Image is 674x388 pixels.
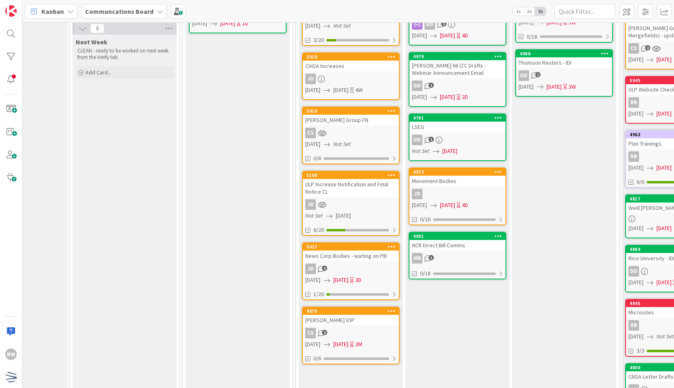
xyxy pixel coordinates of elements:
[462,31,468,40] div: 4D
[303,61,399,71] div: CHOA Increases
[412,189,422,199] div: JD
[313,154,321,163] span: 0/6
[409,19,505,30] div: DD
[305,276,320,284] span: [DATE]
[409,168,506,225] a: 4973Movement BodiesJD[DATE][DATE]4D0/20
[409,233,505,251] div: 4991NCR Direct Bill Comms
[628,266,639,277] div: DD
[628,151,639,162] div: RB
[305,199,316,210] div: JD
[303,315,399,325] div: [PERSON_NAME] IOP
[76,38,107,46] span: Next Week
[322,266,327,271] span: 2
[412,81,422,91] div: DD
[355,340,362,349] div: 2M
[656,278,672,287] span: [DATE]
[313,226,324,234] span: 6/20
[516,70,612,81] div: DD
[303,172,399,197] div: 5108ULP Increase Notification and Final Notice CL
[637,347,644,355] span: 3/3
[656,333,674,340] i: Not Set
[519,83,534,91] span: [DATE]
[306,244,399,250] div: 5027
[355,276,361,284] div: 3D
[413,233,505,239] div: 4991
[656,163,672,172] span: [DATE]
[516,57,612,68] div: Thomson Reuters - IDI
[302,242,400,300] a: 5027News Corp Bodies - waiting on PBJD[DATE][DATE]3D1/20
[409,114,505,122] div: 4781
[409,113,506,161] a: 4781LSEGDDNot Set[DATE]
[535,7,546,15] span: 3x
[220,19,235,28] span: [DATE]
[302,107,400,164] a: 5010[PERSON_NAME] Group FNCS[DATE]Not Set0/6
[409,189,505,199] div: JD
[305,212,323,219] i: Not Set
[409,52,506,107] a: 4970[PERSON_NAME] 66 LTC Drafts - Webinar Announcement EmailDD[DATE][DATE]2D
[524,7,535,15] span: 2x
[628,224,643,233] span: [DATE]
[515,49,613,97] a: 4986Thomson Reuters - IDIDD[DATE][DATE]3W
[409,114,505,132] div: 4781LSEG
[303,307,399,315] div: 4879
[628,97,639,108] div: RB
[303,107,399,115] div: 5010
[513,7,524,15] span: 1x
[5,371,17,383] img: avatar
[412,135,422,145] div: DD
[656,55,672,64] span: [DATE]
[85,69,112,76] span: Add Card...
[409,135,505,145] div: DD
[355,86,363,94] div: 4W
[409,176,505,186] div: Movement Bodies
[322,330,327,335] span: 2
[440,201,455,209] span: [DATE]
[302,307,400,364] a: 4879[PERSON_NAME] IOPCS[DATE][DATE]2M0/6
[303,307,399,325] div: 4879[PERSON_NAME] IOP
[409,81,505,91] div: DD
[628,332,643,341] span: [DATE]
[628,109,643,118] span: [DATE]
[441,21,446,26] span: 1
[637,178,644,186] span: 6/6
[90,24,104,33] span: 0
[645,45,650,50] span: 2
[303,53,399,61] div: 5018
[520,51,612,57] div: 4986
[302,171,400,236] a: 5108ULP Increase Notification and Final Notice CLJDNot Set[DATE]6/20
[409,232,506,279] a: 4991NCR Direct Bill CommsMB0/18
[303,128,399,138] div: CS
[303,179,399,197] div: ULP Increase Notification and Final Notice CL
[409,240,505,251] div: NCR Direct Bill Comms
[303,251,399,261] div: News Corp Bodies - waiting on PB
[409,253,505,264] div: MB
[628,55,643,64] span: [DATE]
[429,137,434,142] span: 1
[303,172,399,179] div: 5108
[412,147,429,155] i: Not Set
[628,163,643,172] span: [DATE]
[242,19,248,28] div: 1D
[535,72,541,77] span: 1
[303,199,399,210] div: JD
[569,83,576,91] div: 3W
[420,215,431,224] span: 0/20
[412,201,427,209] span: [DATE]
[306,308,399,314] div: 4879
[409,122,505,132] div: LSEG
[656,109,672,118] span: [DATE]
[305,22,320,30] span: [DATE]
[516,50,612,68] div: 4986Thomson Reuters - IDI
[628,320,639,331] div: RB
[302,52,400,100] a: 5018CHOA IncreasesJD[DATE][DATE]4W
[429,255,434,260] span: 1
[77,48,172,61] p: CLEAN - ready to be worked on next week from the Verify tab.
[412,93,427,101] span: [DATE]
[656,224,672,233] span: [DATE]
[516,50,612,57] div: 4986
[313,290,324,299] span: 1/20
[303,115,399,125] div: [PERSON_NAME] Group FN
[303,243,399,261] div: 5027News Corp Bodies - waiting on PB
[519,70,529,81] div: DD
[305,328,316,338] div: CS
